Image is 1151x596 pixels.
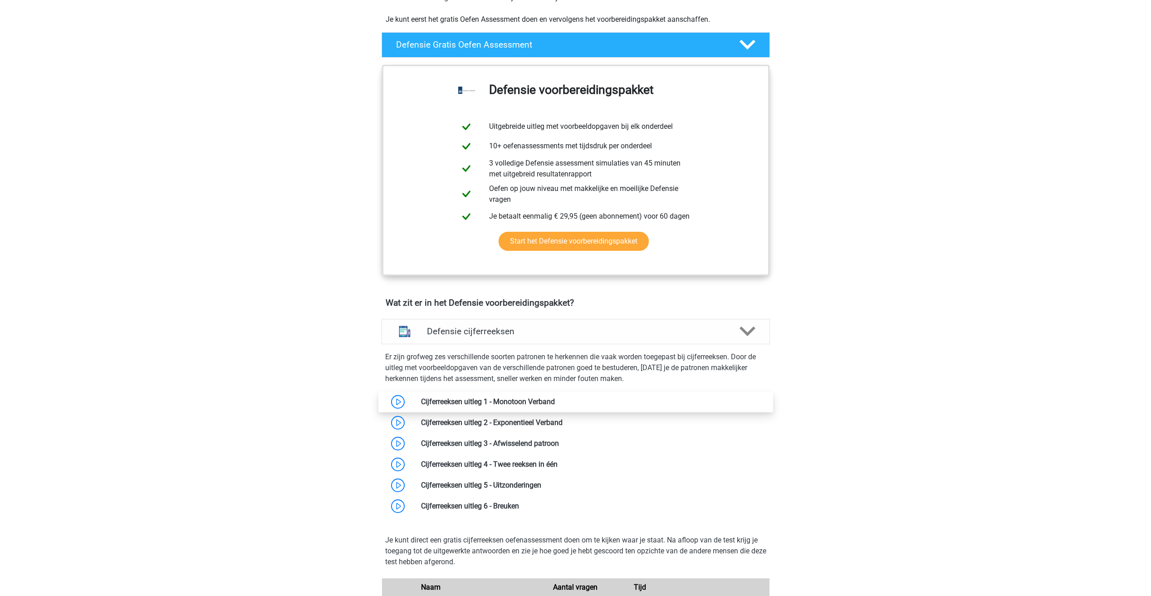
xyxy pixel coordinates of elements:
h4: Wat zit er in het Defensie voorbereidingspakket? [386,298,766,308]
div: Tijd [608,582,672,593]
img: cijferreeksen [393,320,416,343]
a: Start het Defensie voorbereidingspakket [499,232,649,251]
p: Er zijn grofweg zes verschillende soorten patronen te herkennen die vaak worden toegepast bij cij... [385,352,766,384]
div: Naam [414,582,544,593]
a: Defensie Gratis Oefen Assessment [378,32,774,58]
div: Cijferreeksen uitleg 1 - Monotoon Verband [414,396,769,407]
div: Cijferreeksen uitleg 4 - Twee reeksen in één [414,459,769,470]
div: Cijferreeksen uitleg 6 - Breuken [414,501,769,512]
div: Cijferreeksen uitleg 5 - Uitzonderingen [414,480,769,491]
p: Je kunt direct een gratis cijferreeksen oefenassessment doen om te kijken waar je staat. Na afloo... [385,535,766,567]
div: Cijferreeksen uitleg 3 - Afwisselend patroon [414,438,769,449]
a: cijferreeksen Defensie cijferreeksen [378,319,774,344]
div: Cijferreeksen uitleg 2 - Exponentieel Verband [414,417,769,428]
h4: Defensie cijferreeksen [427,326,724,337]
h4: Defensie Gratis Oefen Assessment [396,39,725,50]
div: Aantal vragen [543,582,607,593]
